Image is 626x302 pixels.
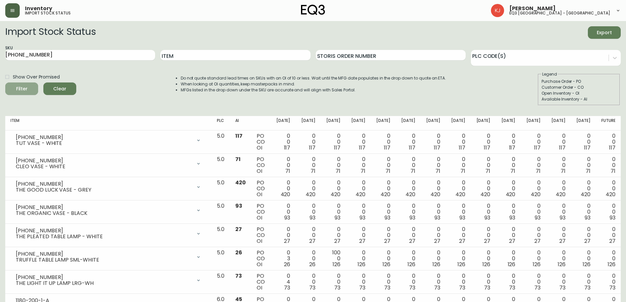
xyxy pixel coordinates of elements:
[551,226,566,244] div: 0 0
[406,191,415,198] span: 420
[559,144,566,151] span: 117
[96,33,109,38] div: 49,99$
[409,144,415,151] span: 117
[434,144,440,151] span: 117
[509,11,610,15] h5: eq3 [GEOGRAPHIC_DATA] - [GEOGRAPHIC_DATA]
[585,214,591,221] span: 93
[526,250,540,267] div: 0 0
[430,191,440,198] span: 420
[559,237,566,245] span: 27
[335,214,340,221] span: 93
[359,237,365,245] span: 27
[459,284,465,291] span: 73
[410,167,415,175] span: 71
[542,84,616,90] div: Customer Order - CO
[310,214,315,221] span: 93
[485,167,490,175] span: 71
[284,214,290,221] span: 93
[346,116,371,130] th: [DATE]
[321,116,346,130] th: [DATE]
[212,177,230,200] td: 5.0
[501,203,515,221] div: 0 0
[331,191,340,198] span: 420
[451,133,465,151] div: 0 0
[235,179,246,186] span: 420
[257,214,262,221] span: OI
[358,261,365,268] span: 126
[334,284,340,291] span: 73
[285,167,290,175] span: 71
[5,116,212,130] th: Item
[257,226,265,244] div: PO CO
[376,250,390,267] div: 0 0
[584,284,591,291] span: 73
[451,203,465,221] div: 0 0
[421,116,446,130] th: [DATE]
[409,237,415,245] span: 27
[588,26,621,39] button: Export
[435,167,440,175] span: 71
[501,273,515,291] div: 0 0
[451,250,465,267] div: 0 0
[384,237,390,245] span: 27
[351,226,365,244] div: 0 0
[212,116,230,130] th: PLC
[284,144,290,151] span: 117
[257,250,265,267] div: PO CO
[16,210,192,216] div: THE ORGANIC VASE - BLACK
[509,284,515,291] span: 73
[16,187,192,193] div: THE GOOD LUCK VASE - GREY
[11,226,206,241] div: [PHONE_NUMBER]THE PLEATED TABLE LAMP - WHITE
[609,284,615,291] span: 73
[351,133,365,151] div: 0 0
[11,203,206,218] div: [PHONE_NUMBER]THE ORGANIC VASE - BLACK
[281,191,290,198] span: 420
[583,261,591,268] span: 126
[551,203,566,221] div: 0 0
[476,133,490,151] div: 0 0
[571,116,596,130] th: [DATE]
[501,180,515,197] div: 0 0
[326,133,340,151] div: 0 0
[181,87,446,93] li: MFGs listed in the drop down under the SKU are accurate and will align with Sales Portal.
[257,167,262,175] span: OI
[235,249,242,256] span: 26
[16,274,192,280] div: [PHONE_NUMBER]
[432,261,440,268] span: 126
[235,132,243,140] span: 117
[276,250,290,267] div: 0 3
[276,226,290,244] div: 0 0
[284,284,290,291] span: 73
[576,180,591,197] div: 0 0
[16,134,192,140] div: [PHONE_NUMBER]
[609,237,615,245] span: 27
[601,226,615,244] div: 0 0
[359,144,365,151] span: 117
[484,237,490,245] span: 27
[14,24,61,33] div: Plat en pierre
[11,156,206,171] div: [PHONE_NUMBER]CLEO VASE - WHITE
[16,228,192,234] div: [PHONE_NUMBER]
[16,181,192,187] div: [PHONE_NUMBER]
[309,261,315,268] span: 26
[559,284,566,291] span: 73
[96,24,109,30] div: 39,99$
[601,156,615,174] div: 0 0
[526,156,540,174] div: 0 0
[16,140,192,146] div: TUT VASE - WHITE
[326,250,340,267] div: 100 0
[301,180,315,197] div: 0 0
[534,237,541,245] span: 27
[257,203,265,221] div: PO CO
[276,156,290,174] div: 0 0
[407,261,415,268] span: 126
[509,144,516,151] span: 117
[25,11,71,15] h5: import stock status
[309,237,315,245] span: 27
[301,203,315,221] div: 0 0
[356,191,365,198] span: 420
[576,156,591,174] div: 0 0
[561,167,566,175] span: 71
[376,156,390,174] div: 0 0
[383,261,390,268] span: 126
